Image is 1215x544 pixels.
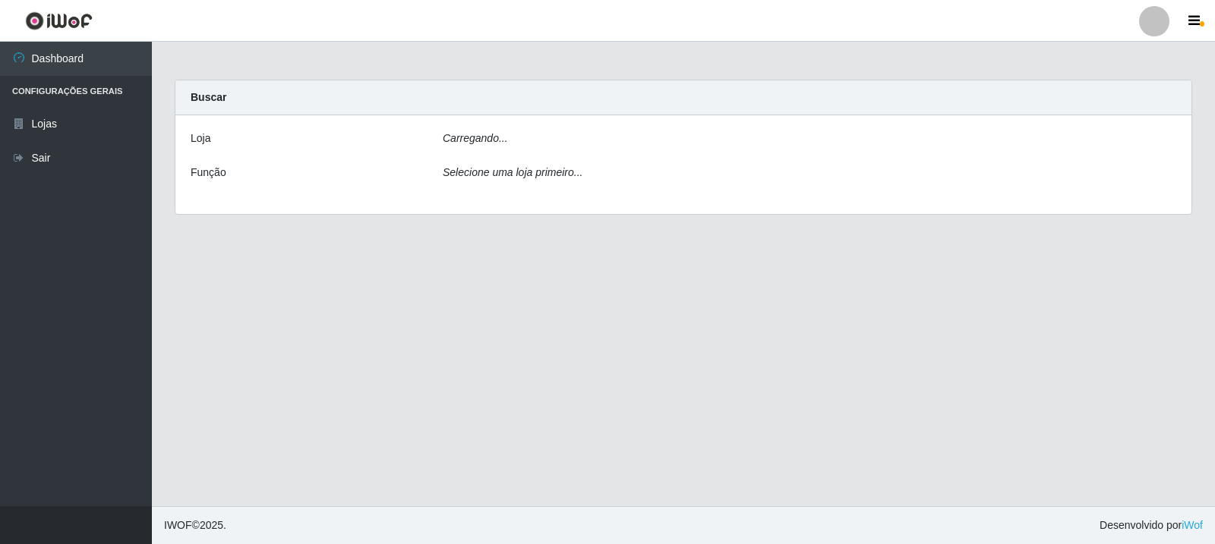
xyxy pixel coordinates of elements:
[191,91,226,103] strong: Buscar
[443,132,508,144] i: Carregando...
[25,11,93,30] img: CoreUI Logo
[164,519,192,531] span: IWOF
[1182,519,1203,531] a: iWof
[191,165,226,181] label: Função
[1100,517,1203,533] span: Desenvolvido por
[164,517,226,533] span: © 2025 .
[443,166,582,178] i: Selecione uma loja primeiro...
[191,130,210,146] label: Loja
